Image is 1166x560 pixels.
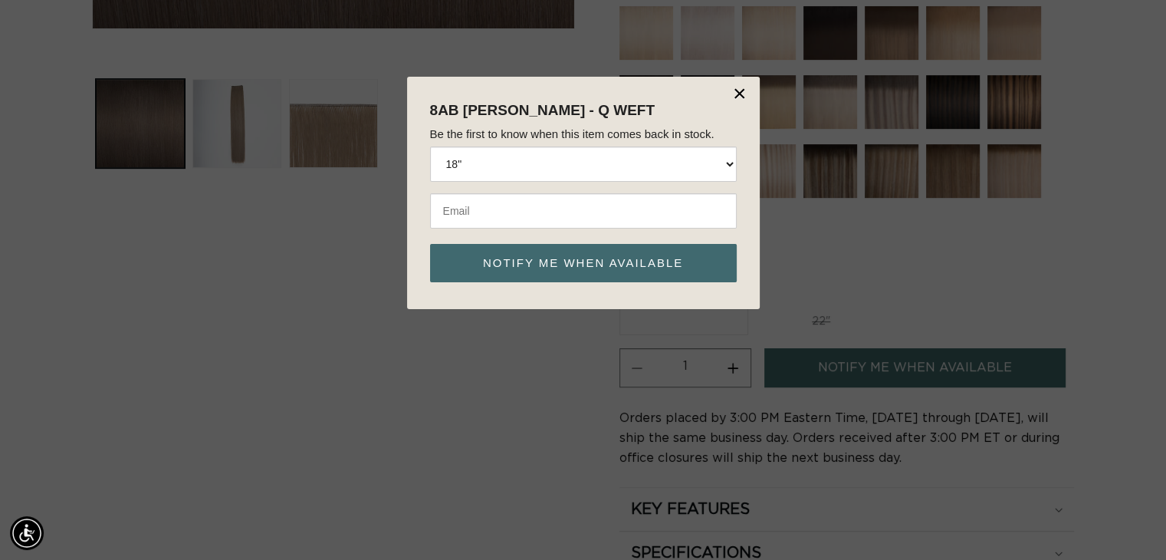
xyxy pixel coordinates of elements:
input: Email [430,193,737,229]
div: Accessibility Menu [10,516,44,550]
h3: 8AB [PERSON_NAME] - Q Weft [430,100,737,122]
button: Notify me when available [430,244,737,282]
p: Be the first to know when this item comes back in stock. [430,126,737,143]
button: × [733,82,748,105]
